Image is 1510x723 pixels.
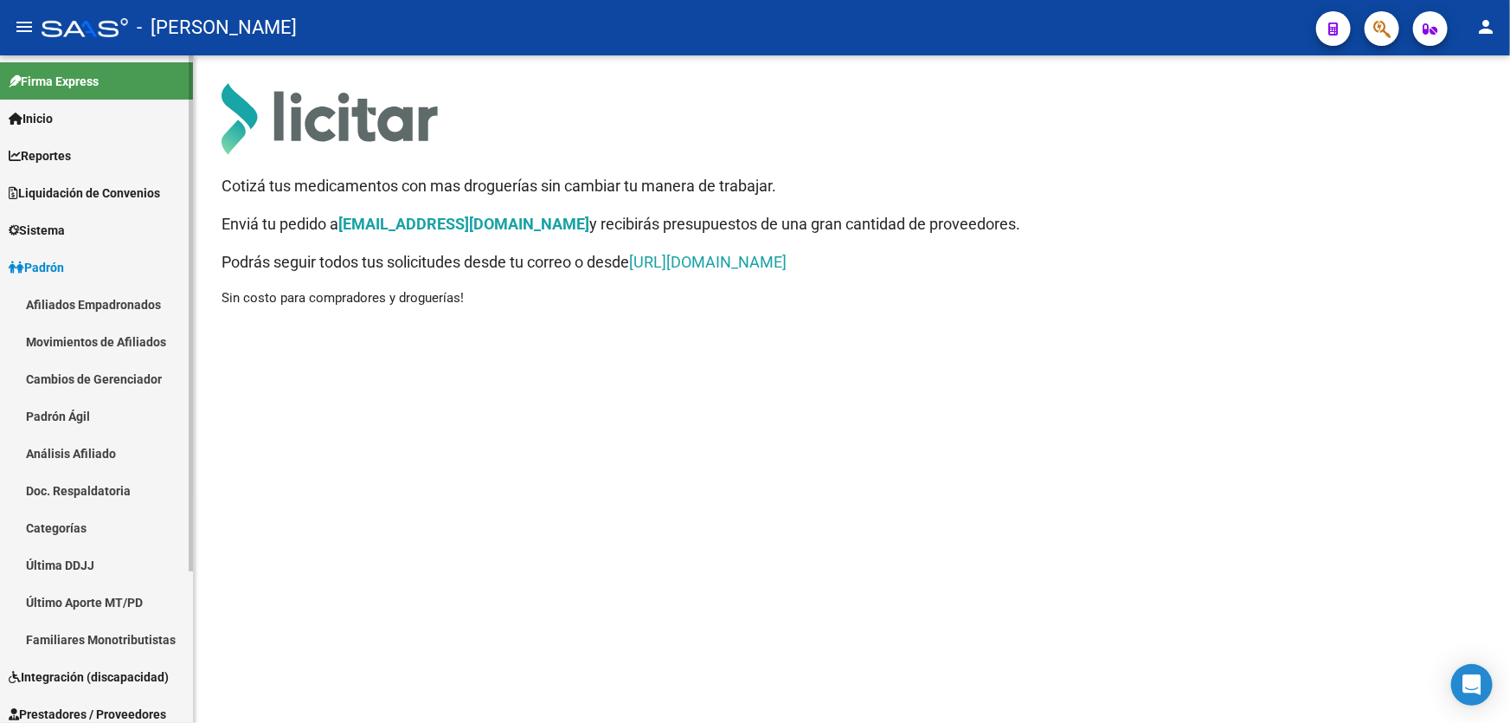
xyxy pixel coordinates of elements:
span: Reportes [9,146,71,165]
h3: Enviá tu pedido a y recibirás presupuestos de una gran cantidad de proveedores. [222,212,1482,236]
span: - [PERSON_NAME] [137,9,297,47]
h3: Podrás seguir todos tus solicitudes desde tu correo o desde [222,250,1482,274]
div: Open Intercom Messenger [1451,664,1493,706]
img: Logo Licitar [222,83,438,155]
span: Sistema [9,221,65,240]
h3: Cotizá tus medicamentos con mas droguerías sin cambiar tu manera de trabajar. [222,174,1482,198]
span: Integración (discapacidad) [9,668,169,687]
span: Firma Express [9,72,99,91]
a: [EMAIL_ADDRESS][DOMAIN_NAME] [338,215,589,233]
span: Liquidación de Convenios [9,184,160,203]
mat-icon: menu [14,16,35,37]
p: Sin costo para compradores y droguerías! [222,288,1482,307]
span: Inicio [9,109,53,128]
mat-icon: person [1475,16,1496,37]
span: Padrón [9,258,64,277]
a: [URL][DOMAIN_NAME] [629,253,787,271]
